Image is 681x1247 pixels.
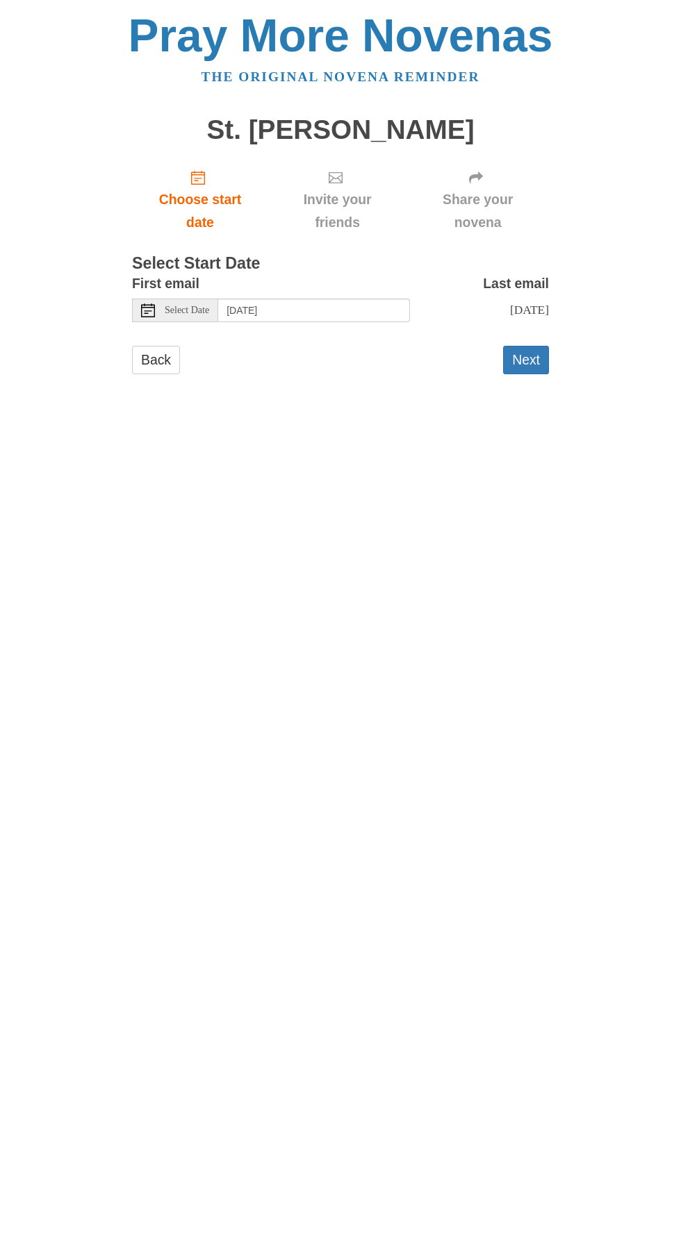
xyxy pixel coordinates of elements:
button: Next [503,346,549,374]
div: Click "Next" to confirm your start date first. [407,158,549,241]
a: The original novena reminder [202,69,480,84]
div: Click "Next" to confirm your start date first. [268,158,407,241]
a: Pray More Novenas [129,10,553,61]
h1: St. [PERSON_NAME] [132,115,549,145]
label: Last email [483,272,549,295]
span: [DATE] [510,303,549,317]
span: Share your novena [420,188,535,234]
span: Select Date [165,306,209,315]
a: Back [132,346,180,374]
label: First email [132,272,199,295]
h3: Select Start Date [132,255,549,273]
a: Choose start date [132,158,268,241]
span: Invite your friends [282,188,393,234]
span: Choose start date [146,188,254,234]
